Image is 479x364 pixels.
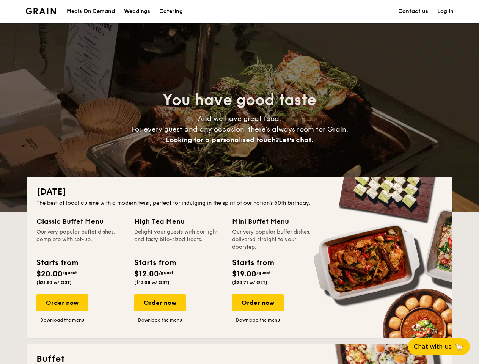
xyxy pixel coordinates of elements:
[279,136,313,144] span: Let's chat.
[36,216,125,227] div: Classic Buffet Menu
[134,294,186,311] div: Order now
[232,317,284,323] a: Download the menu
[134,216,223,227] div: High Tea Menu
[134,317,186,323] a: Download the menu
[134,228,223,251] div: Delight your guests with our light and tasty bite-sized treats.
[414,343,452,350] span: Chat with us
[232,280,267,285] span: ($20.71 w/ GST)
[131,115,348,144] span: And we have great food. For every guest and any occasion, there’s always room for Grain.
[408,338,470,355] button: Chat with us🦙
[166,136,279,144] span: Looking for a personalised touch?
[36,270,63,279] span: $20.00
[232,257,273,268] div: Starts from
[232,294,284,311] div: Order now
[134,257,176,268] div: Starts from
[134,270,159,279] span: $12.00
[36,257,78,268] div: Starts from
[26,8,57,14] img: Grain
[63,270,77,275] span: /guest
[232,228,321,251] div: Our very popular buffet dishes, delivered straight to your doorstep.
[163,91,316,109] span: You have good taste
[36,317,88,323] a: Download the menu
[36,280,72,285] span: ($21.80 w/ GST)
[36,186,443,198] h2: [DATE]
[232,270,256,279] span: $19.00
[159,270,173,275] span: /guest
[36,228,125,251] div: Our very popular buffet dishes, complete with set-up.
[26,8,57,14] a: Logotype
[256,270,271,275] span: /guest
[455,342,464,351] span: 🦙
[232,216,321,227] div: Mini Buffet Menu
[36,199,443,207] div: The best of local cuisine with a modern twist, perfect for indulging in the spirit of our nation’...
[36,294,88,311] div: Order now
[134,280,170,285] span: ($13.08 w/ GST)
